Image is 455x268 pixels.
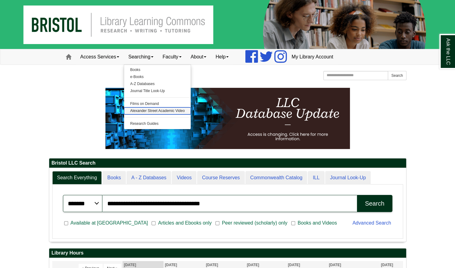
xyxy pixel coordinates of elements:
[49,158,406,168] h2: Bristol LLC Search
[124,120,191,127] a: Research Guides
[352,220,391,225] a: Advanced Search
[211,49,233,65] a: Help
[388,71,406,80] button: Search
[64,221,68,226] input: Available at [GEOGRAPHIC_DATA]
[68,219,150,227] span: Available at [GEOGRAPHIC_DATA]
[165,263,177,267] span: [DATE]
[127,171,171,185] a: A - Z Databases
[124,66,191,73] a: Books
[197,171,245,185] a: Course Reserves
[152,221,156,226] input: Articles and Ebooks only
[325,171,371,185] a: Journal Look-Up
[76,49,124,65] a: Access Services
[291,221,295,226] input: Books and Videos
[124,87,191,95] a: Journal Title Look-Up
[124,49,158,65] a: Searching
[172,171,196,185] a: Videos
[124,80,191,87] a: A-Z Databases
[295,219,339,227] span: Books and Videos
[124,107,191,114] a: Alexander Street Academic Video
[105,88,350,149] img: HTML tutorial
[288,263,300,267] span: [DATE]
[357,195,392,212] button: Search
[156,219,214,227] span: Articles and Ebooks only
[215,221,219,226] input: Peer reviewed (scholarly) only
[49,248,406,258] h2: Library Hours
[124,73,191,80] a: e-Books
[329,263,341,267] span: [DATE]
[219,219,290,227] span: Peer reviewed (scholarly) only
[52,171,102,185] a: Search Everything
[365,200,384,207] div: Search
[102,171,126,185] a: Books
[124,263,136,267] span: [DATE]
[308,171,324,185] a: ILL
[287,49,338,65] a: My Library Account
[245,171,307,185] a: Commonwealth Catalog
[381,263,393,267] span: [DATE]
[124,100,191,107] a: Films on Demand
[186,49,211,65] a: About
[247,263,259,267] span: [DATE]
[206,263,218,267] span: [DATE]
[158,49,186,65] a: Faculty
